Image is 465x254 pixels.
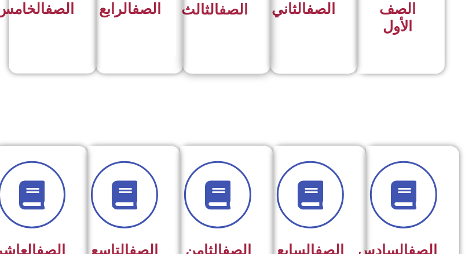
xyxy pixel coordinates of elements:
a: الصف [219,1,248,18]
a: الصف [306,1,335,17]
span: الصف الأول [379,1,416,35]
span: الثالث [181,1,248,18]
a: الصف [132,1,161,17]
span: الثاني [272,1,335,17]
a: الصف [45,1,74,17]
span: الرابع [99,1,161,17]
